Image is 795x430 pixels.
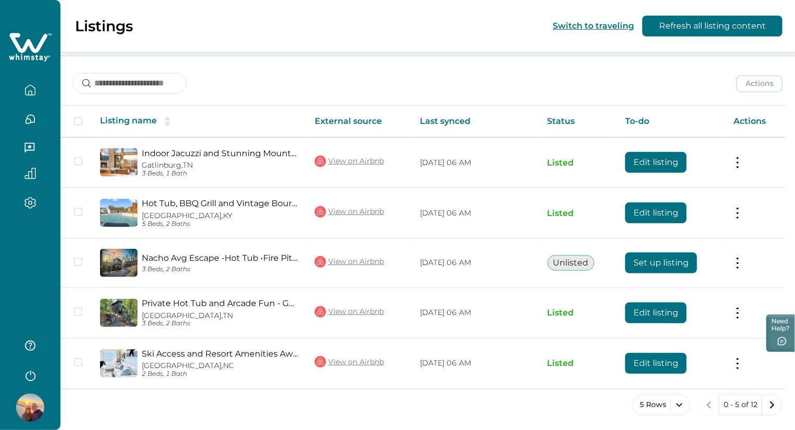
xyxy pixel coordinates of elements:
[100,148,138,176] img: propertyImage_Indoor Jacuzzi and Stunning Mountain Views - Luxurious Spa Escape
[539,106,617,137] th: Status
[420,358,531,369] p: [DATE] 06 AM
[142,265,298,273] p: 3 Beds, 2 Baths
[315,355,384,369] a: View on Airbnb
[142,370,298,378] p: 2 Beds, 1 Bath
[625,353,687,374] button: Edit listing
[92,106,306,137] th: Listing name
[16,394,44,422] img: Whimstay Host
[642,16,782,36] button: Refresh all listing content
[142,311,298,320] p: [GEOGRAPHIC_DATA], TN
[315,255,384,269] a: View on Airbnb
[548,255,594,271] button: Unlisted
[100,199,138,227] img: propertyImage_Hot Tub, BBQ Grill and Vintage Bourbon Vibes - Charming Haven
[100,299,138,327] img: propertyImage_Private Hot Tub and Arcade Fun - Gorgeous Mountain Retreat
[548,308,608,318] p: Listed
[75,17,133,35] p: Listings
[142,220,298,228] p: 5 Beds, 2 Baths
[725,106,785,137] th: Actions
[100,249,138,277] img: propertyImage_Nacho Avg Escape -Hot Tub •Fire Pit •Views• Bears
[420,308,531,318] p: [DATE] 06 AM
[315,155,384,168] a: View on Airbnb
[142,253,298,263] a: Nacho Avg Escape -Hot Tub •Fire Pit •Views• Bears
[420,158,531,168] p: [DATE] 06 AM
[315,205,384,219] a: View on Airbnb
[142,349,298,359] a: Ski Access and Resort Amenities Await - Charming Cozy Retreat
[142,170,298,178] p: 3 Beds, 1 Bath
[157,116,178,127] button: sorting
[420,208,531,219] p: [DATE] 06 AM
[412,106,539,137] th: Last synced
[548,158,608,168] p: Listed
[420,258,531,268] p: [DATE] 06 AM
[142,161,298,170] p: Gatlinburg, TN
[100,349,138,377] img: propertyImage_Ski Access and Resort Amenities Await - Charming Cozy Retreat
[548,208,608,219] p: Listed
[553,21,634,31] button: Switch to traveling
[625,302,687,323] button: Edit listing
[724,400,757,410] p: 0 - 5 of 12
[719,395,762,415] button: 0 - 5 of 12
[548,358,608,369] p: Listed
[142,198,298,208] a: Hot Tub, BBQ Grill and Vintage Bourbon Vibes - Charming Haven
[762,395,782,415] button: next page
[306,106,412,137] th: External source
[625,252,697,273] button: Set up listing
[142,211,298,220] p: [GEOGRAPHIC_DATA], KY
[699,395,719,415] button: previous page
[142,320,298,327] p: 3 Beds, 2 Baths
[315,305,384,319] a: View on Airbnb
[142,361,298,370] p: [GEOGRAPHIC_DATA], NC
[625,203,687,223] button: Edit listing
[142,148,298,158] a: Indoor Jacuzzi and Stunning Mountain Views - Luxurious Spa Escape
[632,395,690,415] button: 5 Rows
[737,75,782,92] button: Actions
[617,106,725,137] th: To-do
[625,152,687,173] button: Edit listing
[142,298,298,308] a: Private Hot Tub and Arcade Fun - Gorgeous Mountain Retreat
